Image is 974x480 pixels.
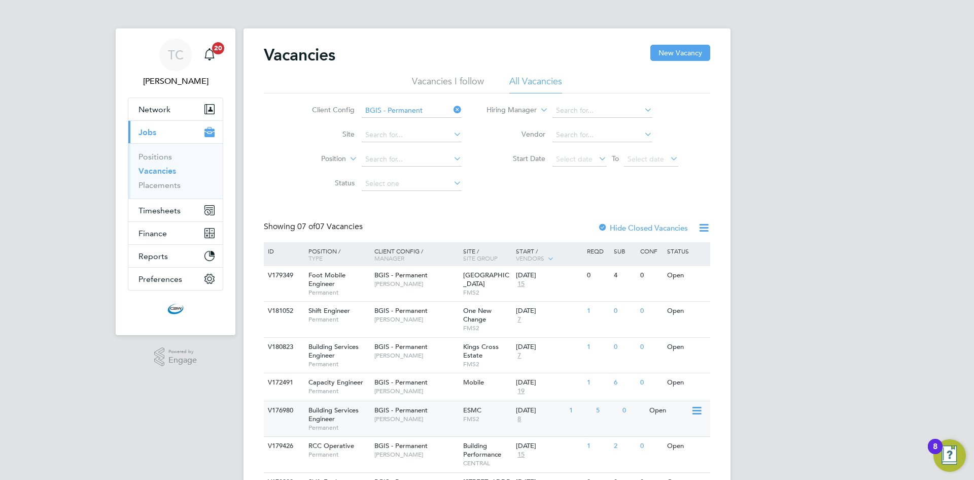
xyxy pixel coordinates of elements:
span: 15 [516,451,526,459]
span: BGIS - Permanent [374,406,428,414]
span: [PERSON_NAME] [374,451,458,459]
span: CENTRAL [463,459,511,467]
label: Vendor [487,130,545,139]
span: FMS2 [463,324,511,332]
div: 2 [611,437,638,456]
div: Client Config / [372,242,461,267]
span: One New Change [463,306,492,324]
button: Open Resource Center, 8 new notifications [933,439,966,472]
span: FMS2 [463,289,511,297]
div: 0 [638,266,664,285]
span: 19 [516,387,526,396]
div: Reqd [584,242,611,260]
span: 15 [516,280,526,289]
div: [DATE] [516,378,582,387]
span: Jobs [138,127,156,137]
span: 07 Vacancies [297,221,363,232]
span: Permanent [308,451,369,459]
span: BGIS - Permanent [374,271,428,279]
img: cbwstaffingsolutions-logo-retina.png [167,301,184,317]
span: Select date [628,154,664,164]
div: Showing [264,221,365,232]
nav: Main navigation [116,28,235,335]
span: Shift Engineer [308,306,350,315]
div: V172491 [265,373,301,392]
div: 0 [611,302,638,321]
h2: Vacancies [264,45,335,65]
div: 0 [620,401,646,420]
li: All Vacancies [509,75,562,93]
span: 7 [516,315,523,324]
label: Status [296,178,355,187]
div: V181052 [265,302,301,321]
a: Placements [138,180,181,190]
span: Mobile [463,378,484,387]
div: 0 [638,437,664,456]
span: Manager [374,254,404,262]
span: Powered by [168,347,197,356]
span: Select date [556,154,593,164]
input: Search for... [552,104,652,118]
a: 20 [199,39,220,71]
div: [DATE] [516,442,582,451]
label: Client Config [296,105,355,114]
div: 4 [611,266,638,285]
span: ESMC [463,406,481,414]
span: [PERSON_NAME] [374,387,458,395]
div: 1 [584,338,611,357]
div: 0 [584,266,611,285]
span: To [609,152,622,165]
span: [PERSON_NAME] [374,315,458,324]
div: Site / [461,242,514,267]
button: Reports [128,245,223,267]
input: Search for... [362,104,462,118]
span: [PERSON_NAME] [374,280,458,288]
span: 8 [516,415,523,424]
div: 0 [638,302,664,321]
span: BGIS - Permanent [374,306,428,315]
div: Open [665,437,709,456]
div: 1 [584,437,611,456]
div: Start / [513,242,584,268]
button: Finance [128,222,223,244]
label: Site [296,130,355,139]
div: Jobs [128,143,223,199]
div: Position / [301,242,372,267]
span: Building Performance [463,441,501,459]
div: [DATE] [516,406,564,415]
div: V179349 [265,266,301,285]
span: Finance [138,229,167,238]
label: Start Date [487,154,545,163]
span: Permanent [308,360,369,368]
button: Network [128,98,223,120]
div: 8 [933,446,937,460]
button: Jobs [128,121,223,143]
span: Site Group [463,254,498,262]
div: 5 [594,401,620,420]
input: Select one [362,177,462,191]
div: [DATE] [516,343,582,351]
span: 20 [212,42,224,54]
span: Building Services Engineer [308,342,359,360]
span: FMS2 [463,415,511,423]
span: Building Services Engineer [308,406,359,423]
label: Hiring Manager [478,105,537,115]
span: [PERSON_NAME] [374,415,458,423]
div: Conf [638,242,664,260]
span: Permanent [308,387,369,395]
span: [GEOGRAPHIC_DATA] [463,271,509,288]
span: Vendors [516,254,544,262]
label: Hide Closed Vacancies [598,223,688,233]
span: Type [308,254,323,262]
span: Capacity Engineer [308,378,363,387]
span: Preferences [138,274,182,284]
label: Position [288,154,346,164]
span: TC [168,48,184,61]
div: Status [665,242,709,260]
span: FMS2 [463,360,511,368]
span: Kings Cross Estate [463,342,499,360]
span: Engage [168,356,197,365]
span: Reports [138,251,168,261]
div: 1 [584,373,611,392]
div: ID [265,242,301,260]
